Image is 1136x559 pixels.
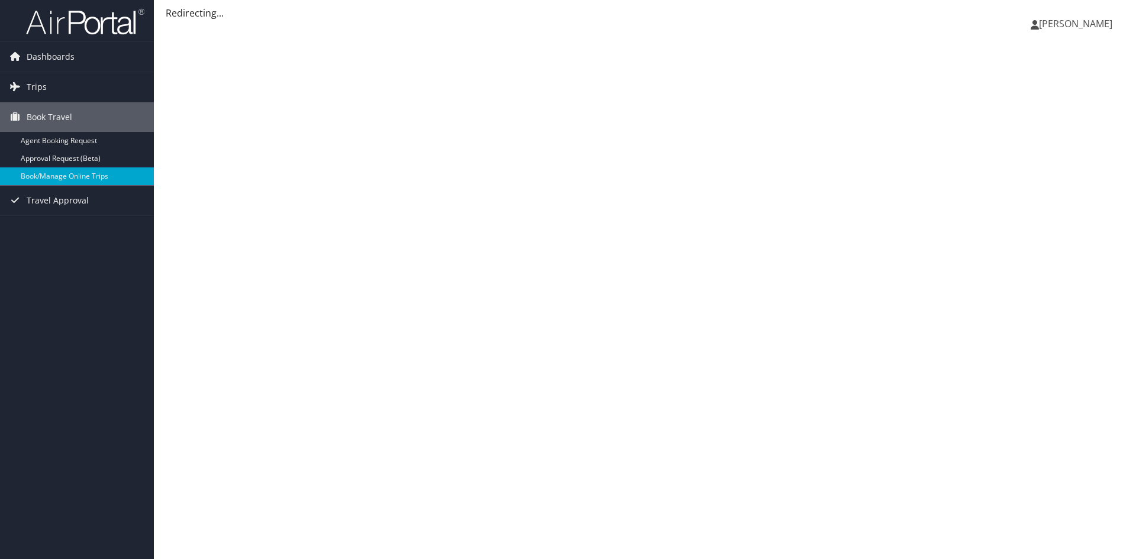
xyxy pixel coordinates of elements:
[1039,17,1112,30] span: [PERSON_NAME]
[27,186,89,215] span: Travel Approval
[27,102,72,132] span: Book Travel
[26,8,144,35] img: airportal-logo.png
[27,42,75,72] span: Dashboards
[166,6,1124,20] div: Redirecting...
[27,72,47,102] span: Trips
[1031,6,1124,41] a: [PERSON_NAME]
